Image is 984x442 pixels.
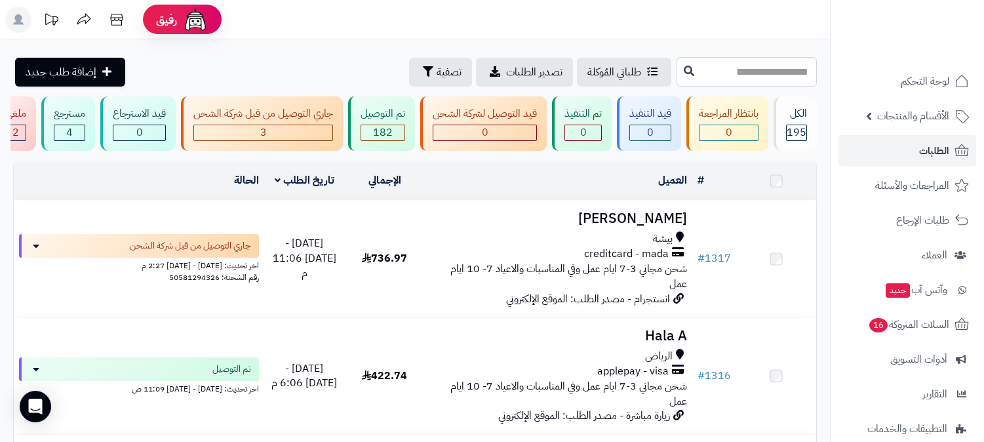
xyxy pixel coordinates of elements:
span: بيشة [653,231,673,247]
span: تصفية [437,64,462,80]
a: طلباتي المُوكلة [577,58,671,87]
span: 182 [373,125,393,140]
a: تم التوصيل 182 [345,96,418,151]
span: [DATE] - [DATE] 11:06 م [273,235,336,281]
a: الطلبات [838,135,976,167]
img: ai-face.png [182,7,208,33]
span: طلبات الإرجاع [896,211,949,230]
span: شحن مجاني 3-7 ايام عمل وفي المناسبات والاعياد 7- 10 ايام عمل [450,378,687,409]
div: تم التوصيل [361,106,405,121]
span: 16 [869,318,888,333]
div: بانتظار المراجعة [699,106,758,121]
div: Open Intercom Messenger [20,391,51,422]
span: أدوات التسويق [890,350,947,369]
div: 2 [6,125,26,140]
div: تم التنفيذ [564,106,602,121]
div: 0 [433,125,536,140]
span: # [698,251,705,266]
div: ملغي [5,106,26,121]
div: قيد التنفيذ [629,106,671,121]
span: انستجرام - مصدر الطلب: الموقع الإلكتروني [506,291,670,307]
div: 4 [54,125,85,140]
span: creditcard - mada [584,247,669,262]
div: 182 [361,125,404,140]
h3: Hala A [430,329,687,344]
div: جاري التوصيل من قبل شركة الشحن [193,106,333,121]
a: إضافة طلب جديد [15,58,125,87]
span: applepay - visa [597,364,669,379]
span: شحن مجاني 3-7 ايام عمل وفي المناسبات والاعياد 7- 10 ايام عمل [450,261,687,292]
a: تاريخ الطلب [275,172,334,188]
div: مسترجع [54,106,85,121]
span: جاري التوصيل من قبل شركة الشحن [130,239,251,252]
a: بانتظار المراجعة 0 [684,96,771,151]
span: المراجعات والأسئلة [875,176,949,195]
a: طلبات الإرجاع [838,205,976,236]
span: 736.97 [362,251,407,266]
a: # [698,172,704,188]
span: 0 [482,125,488,140]
a: التقارير [838,378,976,410]
span: [DATE] - [DATE] 6:06 م [271,361,337,392]
a: العملاء [838,239,976,271]
a: العميل [658,172,687,188]
a: قيد التوصيل لشركة الشحن 0 [418,96,549,151]
a: قيد الاسترجاع 0 [98,96,178,151]
span: رقم الشحنة: 50581294326 [169,271,259,283]
span: 195 [787,125,806,140]
span: 2 [12,125,19,140]
h3: [PERSON_NAME] [430,211,687,226]
div: 0 [565,125,601,140]
div: 3 [194,125,332,140]
span: تصدير الطلبات [506,64,562,80]
a: مسترجع 4 [39,96,98,151]
a: أدوات التسويق [838,344,976,375]
a: المراجعات والأسئلة [838,170,976,201]
div: 0 [630,125,671,140]
span: 4 [66,125,73,140]
a: لوحة التحكم [838,66,976,97]
span: رفيق [156,12,177,28]
span: 0 [136,125,143,140]
img: logo-2.png [895,30,972,58]
span: 422.74 [362,368,407,384]
span: 0 [726,125,732,140]
span: 0 [580,125,587,140]
span: # [698,368,705,384]
span: لوحة التحكم [901,72,949,90]
span: وآتس آب [884,281,947,299]
button: تصفية [409,58,472,87]
div: الكل [786,106,807,121]
span: 3 [260,125,267,140]
span: الطلبات [919,142,949,160]
a: قيد التنفيذ 0 [614,96,684,151]
a: الكل195 [771,96,819,151]
span: طلباتي المُوكلة [587,64,641,80]
a: الحالة [234,172,259,188]
span: 0 [647,125,654,140]
a: #1316 [698,368,731,384]
span: الرياض [645,349,673,364]
div: اخر تحديث: [DATE] - [DATE] 2:27 م [19,258,259,271]
a: تحديثات المنصة [35,7,68,36]
span: العملاء [922,246,947,264]
div: اخر تحديث: [DATE] - [DATE] 11:09 ص [19,381,259,395]
span: الأقسام والمنتجات [877,107,949,125]
span: السلات المتروكة [868,315,949,334]
span: التقارير [922,385,947,403]
a: #1317 [698,251,731,266]
a: تم التنفيذ 0 [549,96,614,151]
span: إضافة طلب جديد [26,64,96,80]
a: السلات المتروكة16 [838,309,976,340]
a: جاري التوصيل من قبل شركة الشحن 3 [178,96,345,151]
div: 0 [113,125,165,140]
div: 0 [699,125,758,140]
div: قيد التوصيل لشركة الشحن [433,106,537,121]
a: تصدير الطلبات [476,58,573,87]
span: زيارة مباشرة - مصدر الطلب: الموقع الإلكتروني [498,408,670,424]
span: التطبيقات والخدمات [867,420,947,438]
span: تم التوصيل [212,363,251,376]
span: جديد [886,283,910,298]
div: قيد الاسترجاع [113,106,166,121]
a: وآتس آبجديد [838,274,976,306]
